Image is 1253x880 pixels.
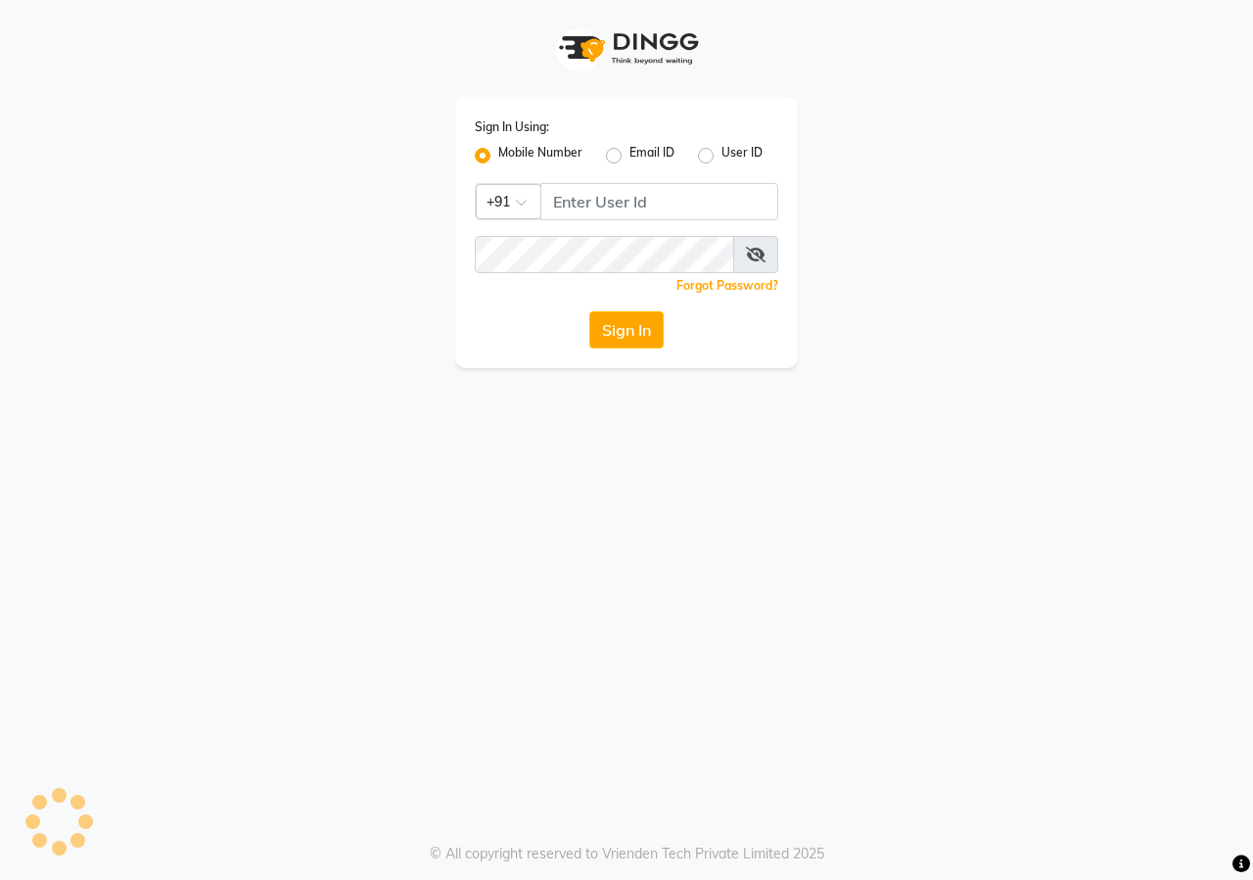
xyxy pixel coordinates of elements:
img: logo1.svg [548,20,705,77]
button: Sign In [589,311,664,348]
input: Username [475,236,734,273]
label: Email ID [629,144,674,167]
label: User ID [721,144,763,167]
label: Mobile Number [498,144,582,167]
a: Forgot Password? [676,278,778,293]
input: Username [540,183,778,220]
label: Sign In Using: [475,118,549,136]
